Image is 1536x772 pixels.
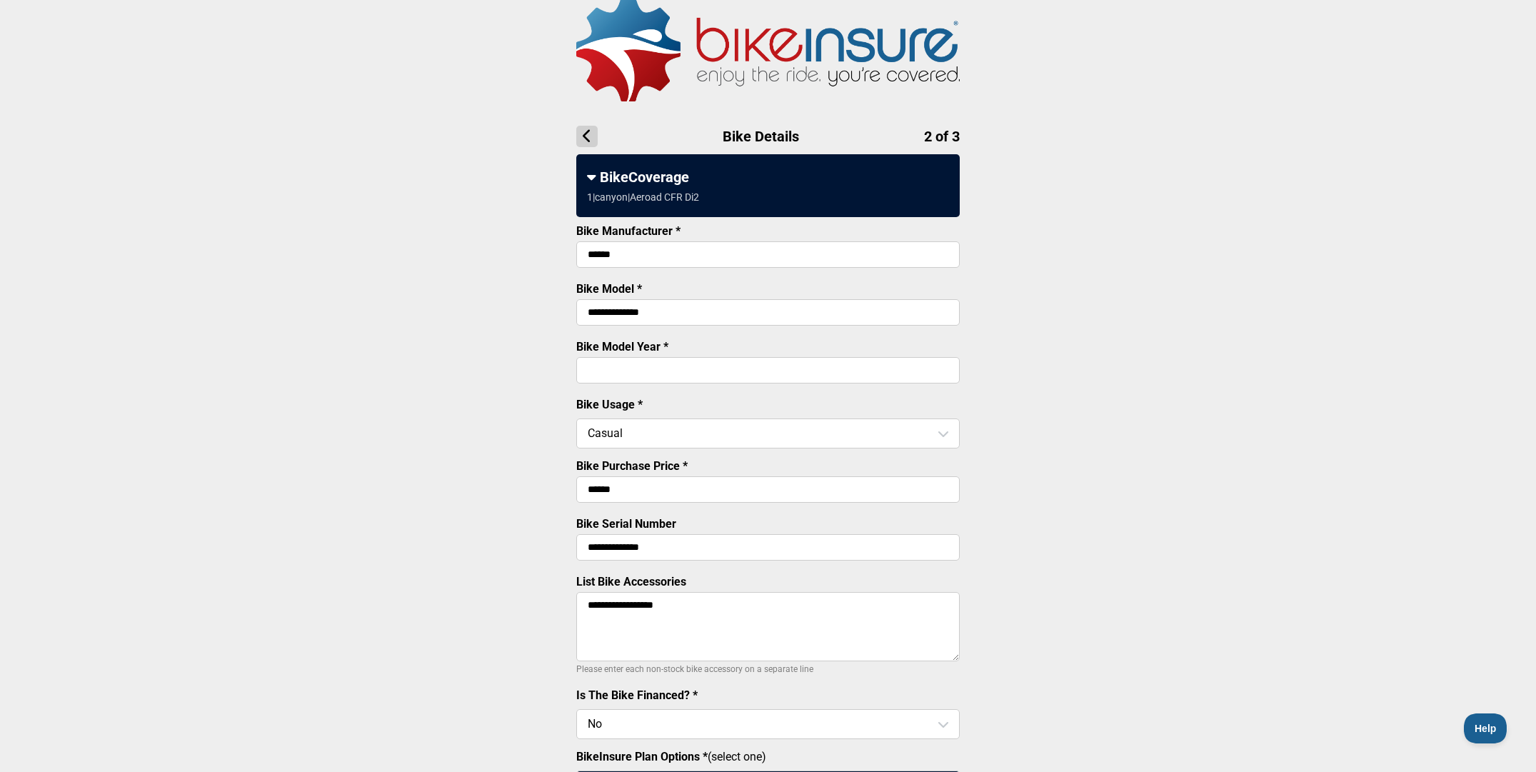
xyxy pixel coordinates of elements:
[587,191,699,203] div: 1 | canyon | Aeroad CFR Di2
[576,750,708,763] strong: BikeInsure Plan Options *
[576,661,960,678] p: Please enter each non-stock bike accessory on a separate line
[1464,713,1507,743] iframe: Toggle Customer Support
[576,282,642,296] label: Bike Model *
[576,126,960,147] h1: Bike Details
[587,169,949,186] div: BikeCoverage
[576,517,676,531] label: Bike Serial Number
[924,128,960,145] span: 2 of 3
[576,575,686,588] label: List Bike Accessories
[576,688,698,702] label: Is The Bike Financed? *
[576,459,688,473] label: Bike Purchase Price *
[576,224,681,238] label: Bike Manufacturer *
[576,398,643,411] label: Bike Usage *
[576,340,668,354] label: Bike Model Year *
[576,750,960,763] label: (select one)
